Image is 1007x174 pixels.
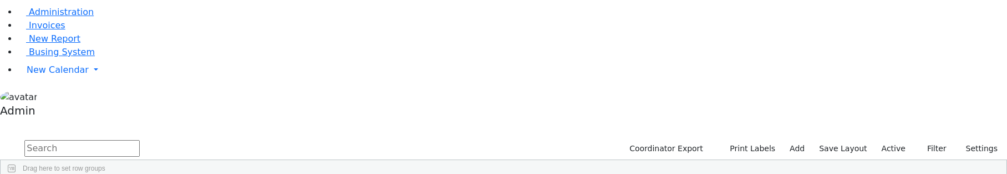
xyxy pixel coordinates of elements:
button: Filter [913,140,952,157]
span: New Calendar [27,64,89,75]
a: New Calendar [18,59,1007,81]
span: Busing System [29,47,95,57]
button: Save Layout [814,140,872,157]
a: Busing System [18,47,95,57]
a: Administration [18,7,94,17]
a: New Report [18,33,80,44]
span: Drag here to set row groups [23,165,105,172]
input: Search [24,140,140,157]
span: Administration [29,7,94,17]
button: Print Labels [717,140,780,157]
span: New Report [29,33,80,44]
button: Settings [952,140,1003,157]
span: Invoices [29,20,65,31]
a: Invoices [18,20,65,31]
a: Add [785,140,810,157]
label: Active [877,140,911,157]
button: Coordinator Export [622,140,708,157]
